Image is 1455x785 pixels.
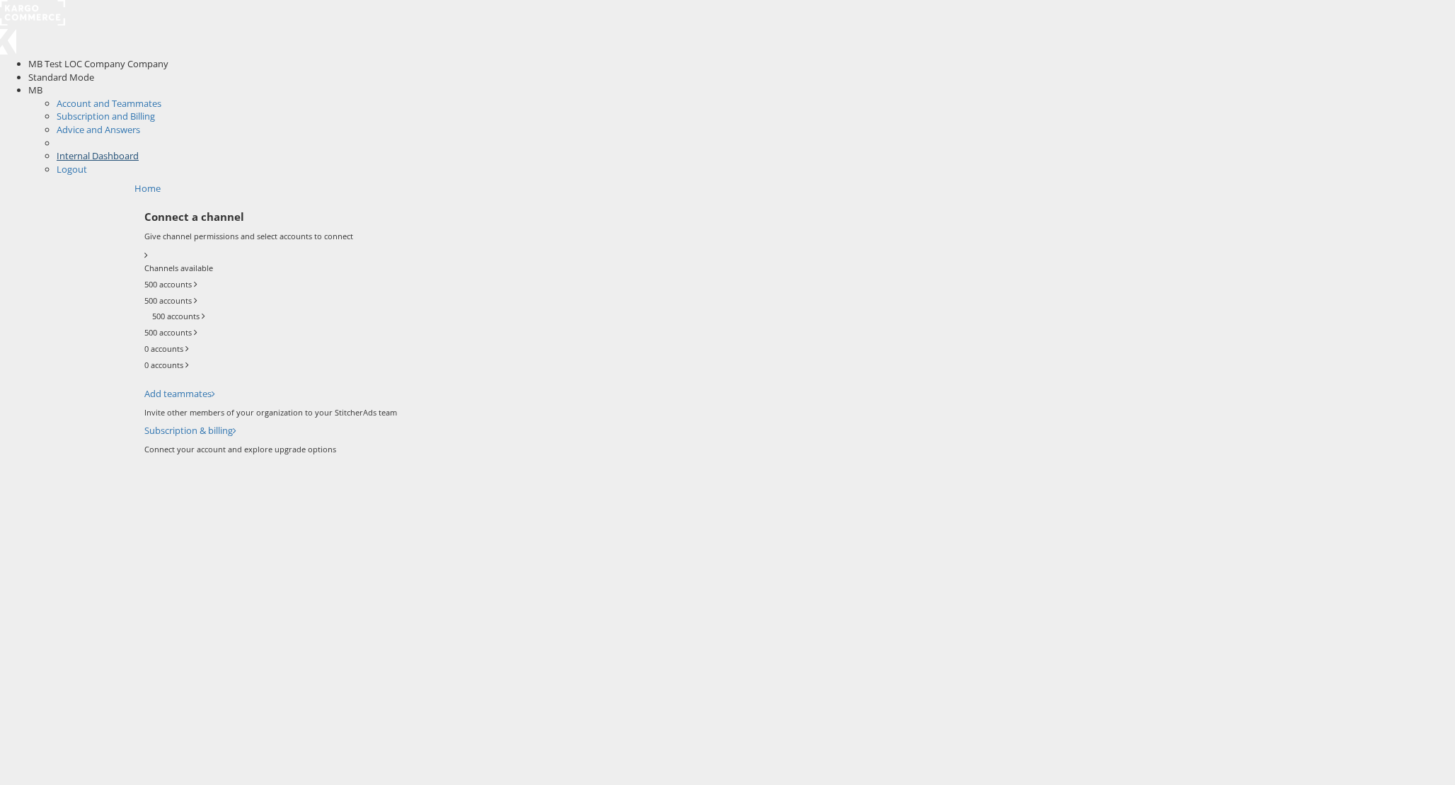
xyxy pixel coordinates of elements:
[28,57,168,70] span: MB Test LOC Company Company
[144,231,1445,242] p: Give channel permissions and select accounts to connect
[144,387,215,400] a: Add teammates
[57,149,139,162] a: Internal Dashboard
[144,360,183,371] label: 0 accounts
[28,84,42,96] span: MB
[144,263,213,274] label: Channels available
[144,210,1445,224] h6: Connect a channel
[57,123,140,136] a: Advice and Answers
[144,424,236,437] a: Subscription & billing
[57,163,87,176] a: Logout
[28,71,94,84] span: Standard Mode
[144,343,183,355] label: 0 accounts
[144,279,192,290] label: 500 accounts
[57,110,155,122] a: Subscription and Billing
[144,327,192,338] label: 500 accounts
[144,407,1445,418] p: Invite other members of your organization to your StitcherAds team
[134,182,161,195] a: Home
[57,97,161,110] a: Account and Teammates
[144,295,192,306] label: 500 accounts
[152,311,200,322] label: 500 accounts
[144,444,1445,455] p: Connect your account and explore upgrade options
